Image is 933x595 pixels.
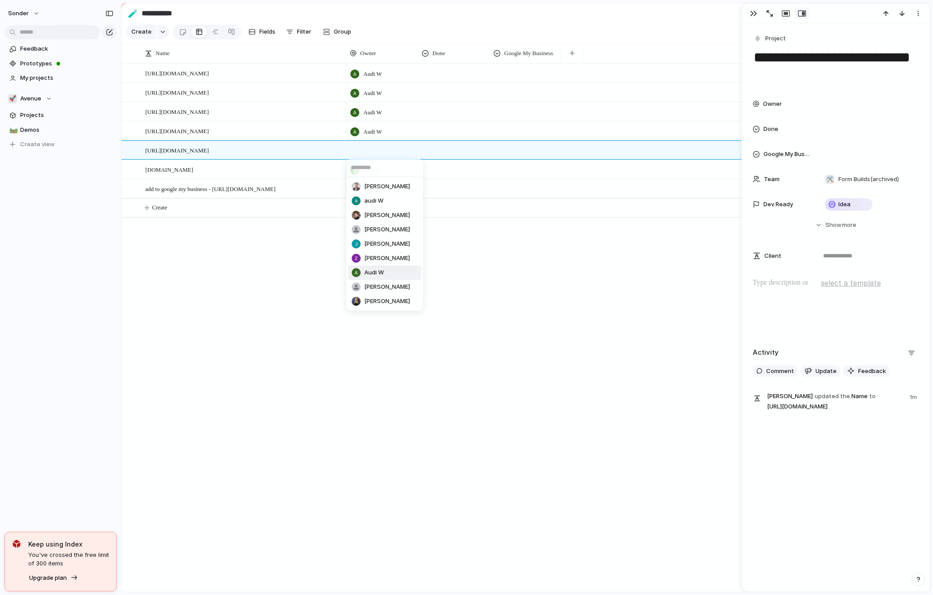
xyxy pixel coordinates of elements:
[364,297,410,306] span: [PERSON_NAME]
[364,182,410,191] span: [PERSON_NAME]
[364,196,384,205] span: audi W
[364,225,410,234] span: [PERSON_NAME]
[364,254,410,263] span: [PERSON_NAME]
[364,239,410,248] span: [PERSON_NAME]
[364,211,410,220] span: [PERSON_NAME]
[364,268,384,277] span: Audi W
[364,282,410,291] span: [PERSON_NAME]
